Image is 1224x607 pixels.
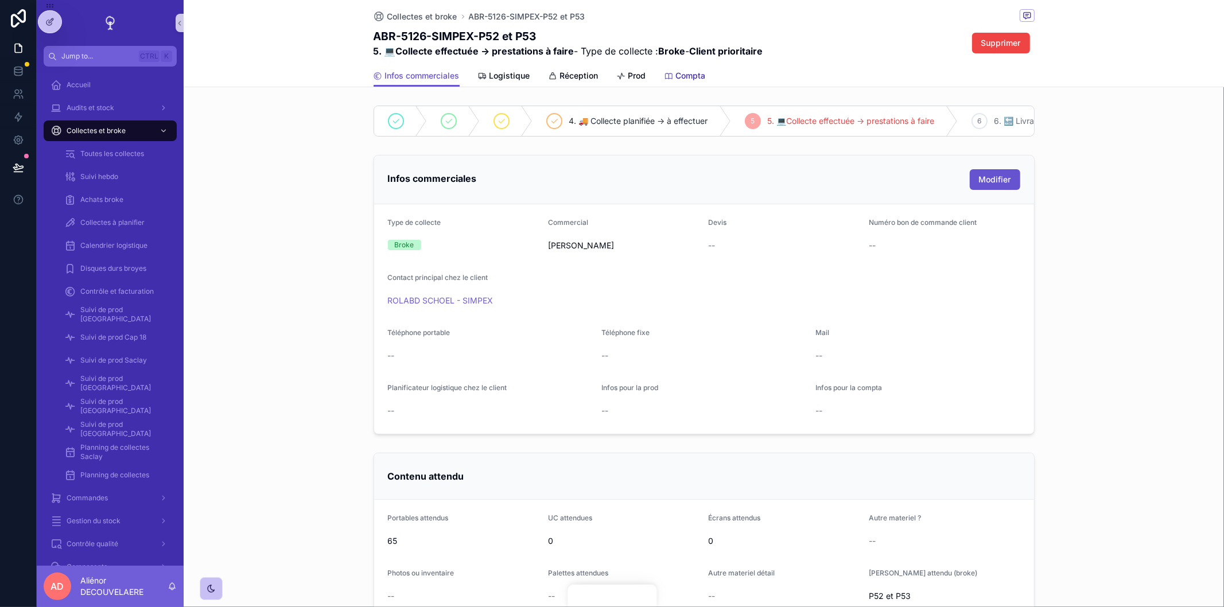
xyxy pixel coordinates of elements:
[395,240,414,250] div: Broke
[44,98,177,118] a: Audits et stock
[548,535,700,547] span: 0
[388,590,395,602] span: --
[388,535,539,547] span: 65
[569,115,708,127] span: 4. 🚚 Collecte planifiée -> à effectuer
[162,52,171,61] span: K
[388,273,488,282] span: Contact principal chez le client
[751,116,755,126] span: 5
[44,120,177,141] a: Collectes et broke
[44,511,177,531] a: Gestion du stock
[979,174,1011,185] span: Modifier
[869,569,977,577] span: [PERSON_NAME] attendu (broke)
[80,218,145,227] span: Collectes à planifier
[548,590,555,602] span: --
[57,166,177,187] a: Suivi hebdo
[67,126,126,135] span: Collectes et broke
[80,397,165,415] span: Suivi de prod [GEOGRAPHIC_DATA]
[548,569,608,577] span: Palettes attendues
[981,37,1021,49] span: Supprimer
[57,235,177,256] a: Calendrier logistique
[374,45,574,57] strong: 5. 💻Collecte effectuée -> prestations à faire
[388,467,464,485] h2: Contenu attendu
[709,513,761,522] span: Écrans attendus
[80,241,147,250] span: Calendrier logistique
[387,11,457,22] span: Collectes et broke
[601,383,658,392] span: Infos pour la prod
[80,575,168,598] p: Aliénor DECOUVELAERE
[139,50,160,62] span: Ctrl
[67,103,114,112] span: Audits et stock
[57,442,177,462] a: Planning de collectes Saclay
[665,65,706,88] a: Compta
[869,218,977,227] span: Numéro bon de commande client
[374,65,460,87] a: Infos commerciales
[709,240,716,251] span: --
[44,534,177,554] a: Contrôle qualité
[469,11,585,22] span: ABR-5126-SIMPEX-P52 et P53
[101,14,119,32] img: App logo
[57,143,177,164] a: Toutes les collectes
[57,396,177,417] a: Suivi de prod [GEOGRAPHIC_DATA]
[44,488,177,508] a: Commandes
[676,70,706,81] span: Compta
[80,420,165,438] span: Suivi de prod [GEOGRAPHIC_DATA]
[80,333,146,342] span: Suivi de prod Cap 18
[388,295,494,306] a: ROLABD SCHOEL - SIMPEX
[385,70,460,81] span: Infos commerciales
[51,579,64,593] span: AD
[57,258,177,279] a: Disques durs broyes
[57,189,177,210] a: Achats broke
[690,45,763,57] strong: Client prioritaire
[478,65,530,88] a: Logistique
[80,264,146,273] span: Disques durs broyes
[977,116,981,126] span: 6
[80,195,123,204] span: Achats broke
[61,52,134,61] span: Jump to...
[548,218,588,227] span: Commercial
[374,11,457,22] a: Collectes et broke
[80,374,165,392] span: Suivi de prod [GEOGRAPHIC_DATA]
[549,65,599,88] a: Réception
[970,169,1020,190] button: Modifier
[709,569,775,577] span: Autre materiel détail
[80,356,147,365] span: Suivi de prod Saclay
[601,405,608,417] span: --
[768,115,935,127] span: 5. 💻Collecte effectuée -> prestations à faire
[374,44,763,58] span: - Type de collecte : -
[374,28,763,44] h1: ABR-5126-SIMPEX-P52 et P53
[815,405,822,417] span: --
[388,405,395,417] span: --
[80,305,165,324] span: Suivi de prod [GEOGRAPHIC_DATA]
[80,172,118,181] span: Suivi hebdo
[548,240,614,251] span: [PERSON_NAME]
[388,569,454,577] span: Photos ou inventaire
[57,419,177,439] a: Suivi de prod [GEOGRAPHIC_DATA]
[388,328,450,337] span: Téléphone portable
[388,513,449,522] span: Portables attendus
[548,513,592,522] span: UC attendues
[869,513,921,522] span: Autre materiel ?
[57,281,177,302] a: Contrôle et facturation
[869,590,1020,602] span: P52 et P53
[57,327,177,348] a: Suivi de prod Cap 18
[489,70,530,81] span: Logistique
[67,562,107,571] span: Composants
[80,443,165,461] span: Planning de collectes Saclay
[67,539,118,548] span: Contrôle qualité
[709,590,716,602] span: --
[601,350,608,361] span: --
[44,75,177,95] a: Accueil
[80,149,144,158] span: Toutes les collectes
[57,304,177,325] a: Suivi de prod [GEOGRAPHIC_DATA]
[57,373,177,394] a: Suivi de prod [GEOGRAPHIC_DATA]
[37,67,184,566] div: scrollable content
[994,115,1163,127] span: 6. 🔙 Livrables à reprendre par la production
[80,287,154,296] span: Contrôle et facturation
[80,470,149,480] span: Planning de collectes
[57,212,177,233] a: Collectes à planifier
[67,516,121,526] span: Gestion du stock
[388,350,395,361] span: --
[601,328,650,337] span: Téléphone fixe
[44,46,177,67] button: Jump to...CtrlK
